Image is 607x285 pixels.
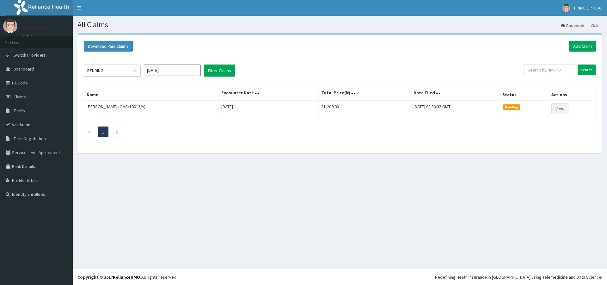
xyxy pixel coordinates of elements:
span: PRIME OPTICAL [574,5,602,11]
img: User Image [562,4,570,12]
a: Page 1 is your current page [102,129,104,135]
img: User Image [3,19,17,33]
span: Switch Providers [14,52,46,58]
td: [DATE] [219,101,318,117]
span: Tariff Negotiation [14,136,46,141]
span: Dashboard [14,66,34,72]
button: Filter Claims [204,65,235,77]
footer: All rights reserved. [73,269,607,285]
strong: Copyright © 2017 . [77,274,141,280]
span: Tariffs [14,108,25,114]
a: Dashboard [561,23,584,28]
button: Download Paid Claims [84,41,133,52]
th: Name [84,86,219,101]
th: Date Filed [411,86,500,101]
td: 21,200.00 [318,101,411,117]
p: PRIME OPTICAL [22,26,59,31]
a: RelianceHMO [113,274,140,280]
div: Redefining Heath Insurance in [GEOGRAPHIC_DATA] using Telemedicine and Data Science! [435,274,602,280]
li: Claims [585,23,602,28]
input: Select Month and Year [144,65,201,76]
th: Actions [549,86,596,101]
a: Online [22,34,37,39]
input: Search [578,65,596,75]
td: [DATE] 08:33:33 GMT [411,101,500,117]
th: Encounter Date [219,86,318,101]
th: Status [500,86,549,101]
a: Previous page [88,129,91,135]
h1: All Claims [77,21,602,29]
a: Add Claim [569,41,596,52]
span: Claims [14,94,26,100]
span: Pending [503,104,520,110]
th: Total Price(₦) [318,86,411,101]
input: Search by HMO ID [524,65,575,75]
td: [PERSON_NAME] (OAS/10013/A) [84,101,219,117]
div: PENDING [87,67,103,74]
a: View [551,103,568,114]
a: Next page [116,129,119,135]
